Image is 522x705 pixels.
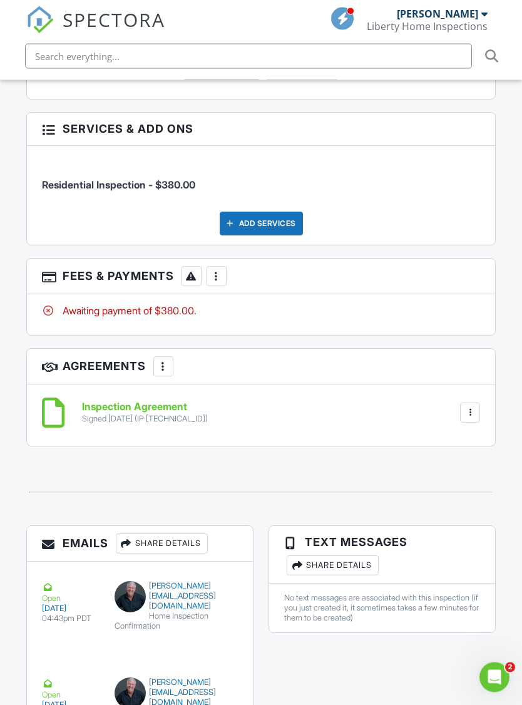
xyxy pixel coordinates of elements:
div: 04:43pm PDT [42,614,100,624]
h6: Inspection Agreement [82,402,208,413]
h3: Text Messages [269,527,495,584]
h3: Agreements [27,349,496,385]
span: Residential Inspection - $380.00 [42,179,195,192]
div: [PERSON_NAME][EMAIL_ADDRESS][DOMAIN_NAME] [115,582,230,612]
div: [DATE] [42,604,100,614]
div: Home Inspection Confirmation [115,612,230,632]
span: 2 [505,662,515,672]
li: Service: Residential Inspection [42,156,481,202]
div: No text messages are associated with this inspection (if you just created it, it sometimes takes ... [284,594,480,624]
a: Open [DATE] 04:43pm PDT [PERSON_NAME][EMAIL_ADDRESS][DOMAIN_NAME] Home Inspection Confirmation [27,572,253,668]
div: Awaiting payment of $380.00. [42,304,481,318]
div: [PERSON_NAME] [397,8,478,20]
div: Liberty Home Inspections [367,20,488,33]
div: Signed [DATE] (IP [TECHNICAL_ID]) [82,414,208,425]
div: Add Services [220,212,303,236]
div: Share Details [287,556,379,576]
iframe: Intercom live chat [479,662,509,692]
h3: Fees & Payments [27,259,496,295]
h3: Emails [27,527,253,562]
div: Share Details [116,534,208,554]
span: SPECTORA [63,6,165,33]
img: data [115,582,146,613]
h3: Services & Add ons [27,113,496,146]
input: Search everything... [25,44,472,69]
div: Open [42,678,100,701]
a: SPECTORA [26,17,165,43]
div: Open [42,582,100,604]
img: The Best Home Inspection Software - Spectora [26,6,54,34]
a: Inspection Agreement Signed [DATE] (IP [TECHNICAL_ID]) [82,402,208,424]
